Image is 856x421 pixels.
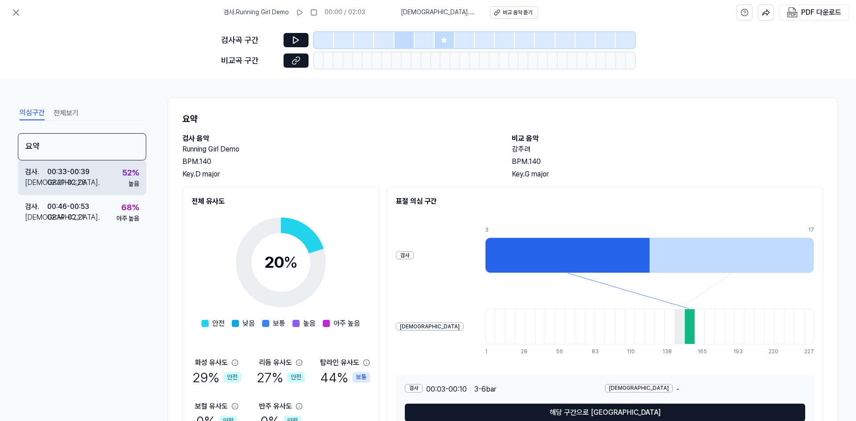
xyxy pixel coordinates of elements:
[320,368,370,387] div: 44 %
[396,196,814,207] h2: 표절 의심 구간
[223,8,289,17] span: 검사 . Running Girl Demo
[396,323,464,331] div: [DEMOGRAPHIC_DATA]
[195,357,228,368] div: 화성 유사도
[25,177,47,188] div: [DEMOGRAPHIC_DATA] .
[787,7,798,18] img: PDF Download
[287,372,305,383] div: 안전
[47,177,86,188] div: 02:21 - 02:28
[804,348,814,356] div: 227
[512,144,823,155] h2: 감추려
[426,384,467,395] span: 00:03 - 00:10
[556,348,566,356] div: 56
[396,251,414,260] div: 검사
[182,156,494,167] div: BPM. 140
[474,384,496,395] span: 3 - 6 bar
[801,7,841,18] div: PDF 다운로드
[25,167,47,177] div: 검사 .
[221,54,278,67] div: 비교곡 구간
[737,4,753,20] button: help
[733,348,743,356] div: 193
[122,167,139,180] div: 52 %
[352,372,370,383] div: 보통
[485,226,650,234] div: 3
[182,169,494,180] div: Key. D major
[25,201,47,212] div: 검사 .
[512,169,823,180] div: Key. G major
[785,5,843,20] button: PDF 다운로드
[769,348,778,356] div: 220
[627,348,637,356] div: 110
[512,133,823,144] h2: 비교 음악
[128,180,139,188] div: 높음
[223,372,241,383] div: 안전
[47,212,85,223] div: 02:14 - 02:21
[605,384,805,395] div: -
[264,250,298,274] div: 20
[18,133,146,160] div: 요약
[257,368,305,387] div: 27 %
[512,156,823,167] div: BPM. 140
[762,8,770,16] img: share
[592,348,601,356] div: 83
[485,348,495,356] div: 1
[808,226,814,234] div: 17
[53,106,78,120] button: 전체보기
[47,167,90,177] div: 00:33 - 00:39
[259,401,292,412] div: 반주 유사도
[741,8,749,17] svg: help
[698,348,708,356] div: 165
[320,357,359,368] div: 탑라인 유사도
[20,106,45,120] button: 의심구간
[121,201,139,214] div: 68 %
[193,368,241,387] div: 29 %
[303,318,316,329] span: 높음
[195,401,228,412] div: 보컬 유사도
[325,8,365,17] div: 00:00 / 02:03
[182,144,494,155] h2: Running Girl Demo
[333,318,360,329] span: 아주 높음
[192,196,370,207] h2: 전체 유사도
[25,212,47,223] div: [DEMOGRAPHIC_DATA] .
[490,6,538,19] button: 비교 음악 듣기
[663,348,672,356] div: 138
[405,384,423,392] div: 검사
[521,348,531,356] div: 28
[182,133,494,144] h2: 검사 음악
[259,357,292,368] div: 리듬 유사도
[605,384,673,392] div: [DEMOGRAPHIC_DATA]
[243,318,255,329] span: 낮음
[212,318,225,329] span: 안전
[284,253,298,272] span: %
[401,8,479,17] span: [DEMOGRAPHIC_DATA] . 감추려
[273,318,285,329] span: 보통
[182,112,823,126] h1: 요약
[47,201,89,212] div: 00:46 - 00:53
[116,214,139,223] div: 아주 높음
[221,34,278,47] div: 검사곡 구간
[503,9,532,16] div: 비교 음악 듣기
